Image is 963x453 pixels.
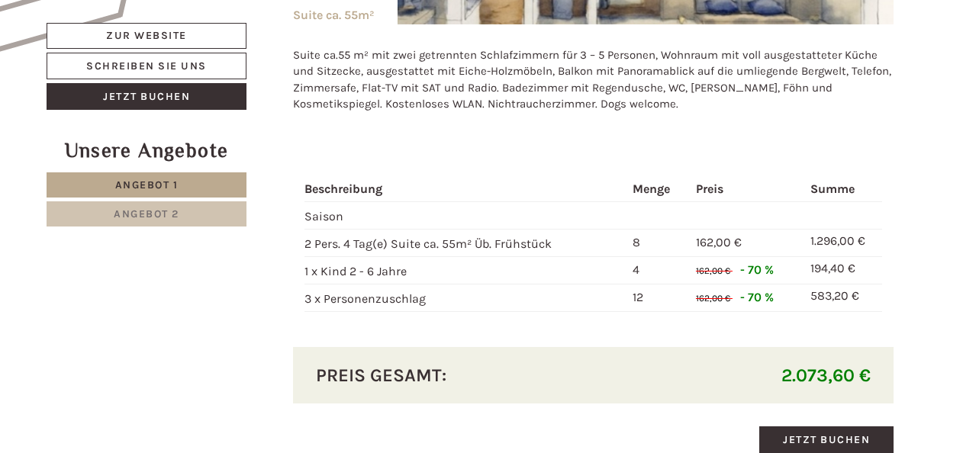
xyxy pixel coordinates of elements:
[626,230,690,257] td: 8
[690,178,804,201] th: Preis
[504,402,600,429] button: Senden
[304,202,627,230] td: Saison
[781,365,871,386] span: 2.073,60 €
[696,293,730,304] span: 162,00 €
[696,265,730,276] span: 162,00 €
[114,207,179,220] span: Angebot 2
[47,83,246,110] a: Jetzt buchen
[626,178,690,201] th: Menge
[11,41,256,88] div: Guten Tag, wie können wir Ihnen helfen?
[115,178,179,191] span: Angebot 1
[47,53,246,79] a: Schreiben Sie uns
[304,362,594,388] div: Preis gesamt:
[47,23,246,49] a: Zur Website
[626,256,690,284] td: 4
[759,426,894,453] a: Jetzt buchen
[273,11,327,37] div: [DATE]
[804,256,882,284] td: 194,40 €
[47,137,246,165] div: Unsere Angebote
[804,284,882,311] td: 583,20 €
[304,256,627,284] td: 1 x Kind 2 - 6 Jahre
[304,230,627,257] td: 2 Pers. 4 Tag(e) Suite ca. 55m² Üb. Frühstück
[626,284,690,311] td: 12
[740,290,774,304] span: - 70 %
[696,235,742,249] span: 162,00 €
[804,178,882,201] th: Summe
[804,230,882,257] td: 1.296,00 €
[740,262,774,277] span: - 70 %
[23,74,248,85] small: 10:40
[304,284,627,311] td: 3 x Personenzuschlag
[23,44,248,56] div: Hotel B&B Feldmessner
[304,178,627,201] th: Beschreibung
[293,47,894,113] p: Suite ca.55 m² mit zwei getrennten Schlafzimmern für 3 – 5 Personen, Wohnraum mit voll ausgestatt...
